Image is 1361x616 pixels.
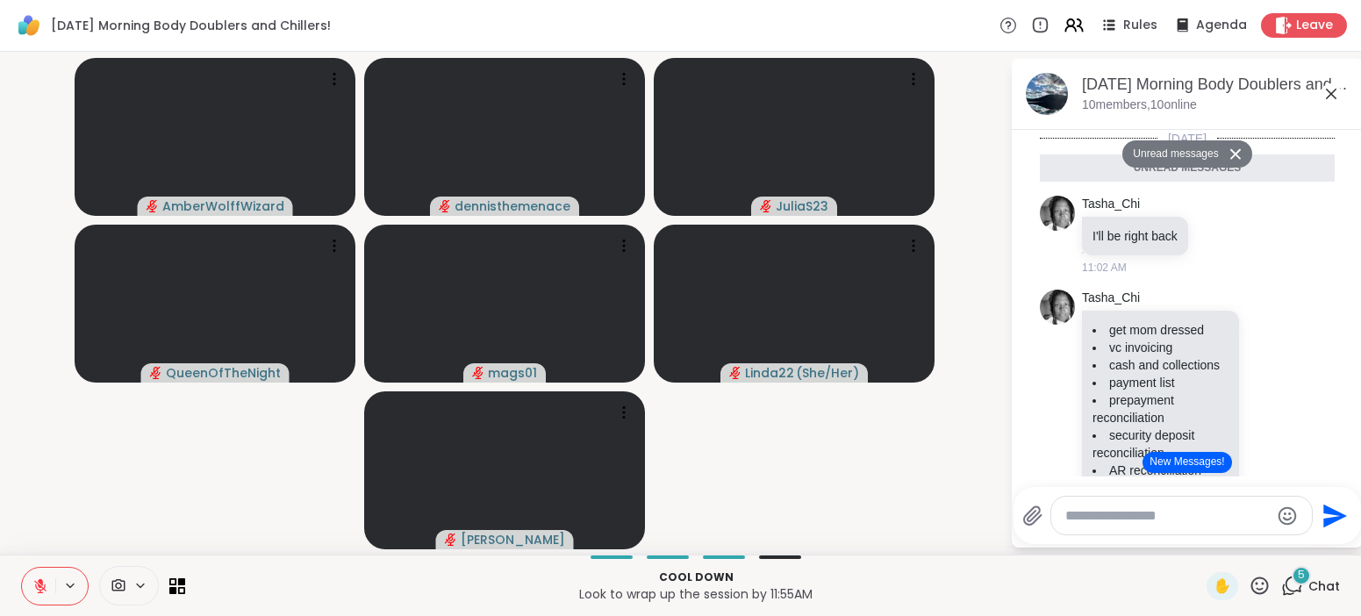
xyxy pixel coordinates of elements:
span: 11:02 AM [1082,260,1127,276]
p: 10 members, 10 online [1082,97,1197,114]
p: I'll be right back [1092,227,1178,245]
span: ✋ [1214,576,1231,597]
span: ( She/Her ) [796,364,859,382]
img: https://sharewell-space-live.sfo3.digitaloceanspaces.com/user-generated/d44ce118-e614-49f3-90b3-4... [1040,196,1075,231]
span: Leave [1296,17,1333,34]
button: New Messages! [1143,452,1231,473]
span: Rules [1123,17,1157,34]
span: [DATE] Morning Body Doublers and Chillers! [51,17,331,34]
button: Emoji picker [1277,505,1298,526]
div: Unread messages [1040,154,1335,183]
span: [PERSON_NAME] [461,531,565,548]
button: Unread messages [1122,140,1223,168]
li: AR reconciliation [1092,462,1228,479]
button: Send [1313,496,1352,535]
span: QueenOfTheNight [166,364,281,382]
span: Linda22 [745,364,794,382]
span: audio-muted [147,200,159,212]
img: Monday Morning Body Doublers and Chillers!, Oct 06 [1026,73,1068,115]
p: Cool down [196,569,1196,585]
span: audio-muted [445,534,457,546]
a: Tasha_Chi [1082,290,1140,307]
li: cash and collections [1092,356,1228,374]
span: Chat [1308,577,1340,595]
span: audio-muted [472,367,484,379]
li: payment list [1092,374,1228,391]
div: [DATE] Morning Body Doublers and Chillers!, [DATE] [1082,74,1349,96]
p: Look to wrap up the session by 11:55AM [196,585,1196,603]
img: ShareWell Logomark [14,11,44,40]
a: Tasha_Chi [1082,196,1140,213]
span: mags01 [488,364,537,382]
span: audio-muted [150,367,162,379]
span: [DATE] [1157,130,1217,147]
span: 5 [1298,568,1305,583]
span: JuliaS23 [776,197,828,215]
li: vc invoicing [1092,339,1228,356]
li: prepayment reconciliation [1092,391,1228,426]
li: security deposit reconciliation [1092,426,1228,462]
span: audio-muted [760,200,772,212]
span: audio-muted [729,367,741,379]
span: audio-muted [439,200,451,212]
span: dennisthemenace [455,197,570,215]
span: Agenda [1196,17,1247,34]
textarea: Type your message [1065,507,1270,525]
li: get mom dressed [1092,321,1228,339]
img: https://sharewell-space-live.sfo3.digitaloceanspaces.com/user-generated/d44ce118-e614-49f3-90b3-4... [1040,290,1075,325]
span: AmberWolffWizard [162,197,284,215]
